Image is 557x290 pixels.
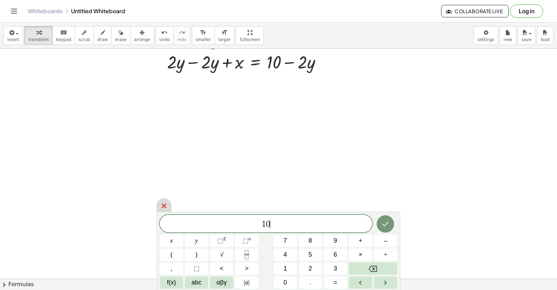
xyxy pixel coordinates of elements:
button: y [185,235,208,247]
button: keyboardkeypad [52,26,75,45]
button: save [518,26,535,45]
button: Placeholder [185,263,208,275]
span: undo [159,37,170,42]
button: settings [474,26,498,45]
button: 0 [274,276,297,289]
span: x [170,236,173,245]
span: a [244,278,250,287]
button: arrange [130,26,154,45]
button: transform [24,26,53,45]
span: draw [97,37,108,42]
button: Equals [324,276,347,289]
i: format_size [200,29,206,37]
span: transform [28,37,49,42]
span: = [334,278,337,287]
button: load [537,26,554,45]
span: 8 [308,236,312,245]
button: new [500,26,516,45]
span: fullscreen [240,37,260,42]
button: Minus [374,235,397,247]
button: 6 [324,249,347,261]
span: keypad [56,37,71,42]
span: + [359,236,362,245]
button: 3 [324,263,347,275]
span: 6 [334,250,337,259]
button: redoredo [173,26,190,45]
button: undoundo [156,26,174,45]
span: load [541,37,550,42]
span: ⬚ [217,237,223,244]
span: > [245,264,249,273]
span: , [171,264,172,273]
span: ÷ [384,250,387,259]
span: ( [171,250,173,259]
span: arrange [134,37,150,42]
span: < [220,264,223,273]
span: αβγ [217,278,227,287]
button: format_sizelarger [214,26,234,45]
button: Absolute value [235,276,258,289]
button: Toggle navigation [8,6,19,17]
span: | [244,279,245,286]
span: settings [478,37,494,42]
span: 9 [334,236,337,245]
sup: n [249,236,251,241]
a: Whiteboards [28,8,63,15]
span: new [503,37,512,42]
button: Superscript [235,235,258,247]
span: | [248,279,250,286]
button: format_sizesmaller [192,26,215,45]
button: x [160,235,183,247]
button: ) [185,249,208,261]
span: save [521,37,531,42]
span: abc [191,278,202,287]
span: √ [220,250,223,259]
span: redo [177,37,187,42]
button: Left arrow [349,276,372,289]
span: 4 [283,250,287,259]
span: – [384,236,387,245]
button: Times [349,249,372,261]
button: ( [160,249,183,261]
button: Less than [210,263,233,275]
sup: 2 [223,236,226,241]
button: Greater than [235,263,258,275]
button: insert [3,26,23,45]
button: 4 [274,249,297,261]
button: Plus [349,235,372,247]
button: draw [94,26,112,45]
button: Right arrow [374,276,397,289]
button: Divide [374,249,397,261]
span: f(x) [167,278,176,287]
span: ⬚ [194,264,199,273]
span: 0 [283,278,287,287]
button: 1 [274,263,297,275]
button: Greek alphabet [210,276,233,289]
button: 9 [324,235,347,247]
span: insert [7,37,19,42]
i: format_size [221,29,228,37]
span: . [309,278,311,287]
span: 2 [308,264,312,273]
button: , [160,263,183,275]
span: 1 [283,264,287,273]
button: 2 [299,263,322,275]
button: Log in [510,5,543,18]
span: scrub [79,37,90,42]
span: ) [196,250,198,259]
span: 7 [283,236,287,245]
span: y [195,236,198,245]
button: 7 [274,235,297,247]
span: ⬚ [243,237,249,244]
button: Functions [160,276,183,289]
i: redo [179,29,185,37]
button: fullscreen [236,26,264,45]
button: Fraction [235,249,258,261]
button: Square root [210,249,233,261]
button: Backspace [349,263,397,275]
span: Collaborate Live [447,8,503,14]
button: scrub [75,26,94,45]
span: smaller [196,37,211,42]
span: 3 [334,264,337,273]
